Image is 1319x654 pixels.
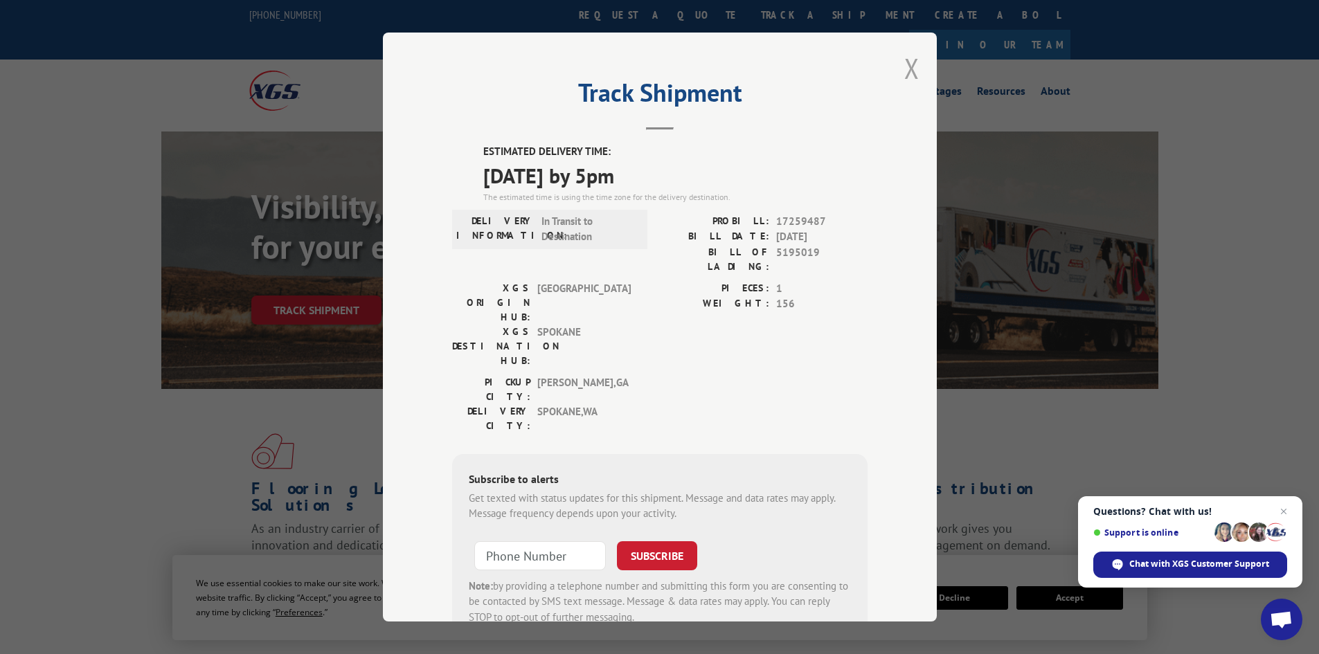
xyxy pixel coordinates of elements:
[537,404,631,433] span: SPOKANE , WA
[660,229,769,245] label: BILL DATE:
[452,375,530,404] label: PICKUP CITY:
[1275,503,1292,520] span: Close chat
[776,229,868,245] span: [DATE]
[452,83,868,109] h2: Track Shipment
[541,214,635,245] span: In Transit to Destination
[452,404,530,433] label: DELIVERY CITY:
[537,281,631,325] span: [GEOGRAPHIC_DATA]
[776,245,868,274] span: 5195019
[660,296,769,312] label: WEIGHT:
[1093,527,1210,538] span: Support is online
[776,214,868,230] span: 17259487
[456,214,535,245] label: DELIVERY INFORMATION:
[776,281,868,297] span: 1
[1093,552,1287,578] div: Chat with XGS Customer Support
[474,541,606,570] input: Phone Number
[469,491,851,522] div: Get texted with status updates for this shipment. Message and data rates may apply. Message frequ...
[452,281,530,325] label: XGS ORIGIN HUB:
[469,471,851,491] div: Subscribe to alerts
[1093,506,1287,517] span: Questions? Chat with us!
[537,325,631,368] span: SPOKANE
[660,245,769,274] label: BILL OF LADING:
[469,579,493,592] strong: Note:
[1129,558,1269,570] span: Chat with XGS Customer Support
[776,296,868,312] span: 156
[660,281,769,297] label: PIECES:
[483,160,868,191] span: [DATE] by 5pm
[904,50,919,87] button: Close modal
[469,579,851,626] div: by providing a telephone number and submitting this form you are consenting to be contacted by SM...
[537,375,631,404] span: [PERSON_NAME] , GA
[483,191,868,203] div: The estimated time is using the time zone for the delivery destination.
[483,144,868,160] label: ESTIMATED DELIVERY TIME:
[1261,599,1302,640] div: Open chat
[452,325,530,368] label: XGS DESTINATION HUB:
[660,214,769,230] label: PROBILL:
[617,541,697,570] button: SUBSCRIBE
